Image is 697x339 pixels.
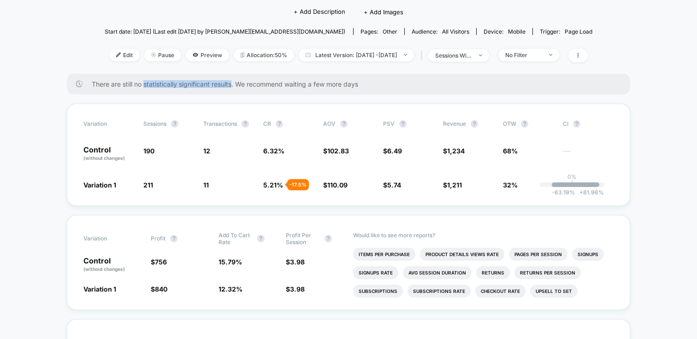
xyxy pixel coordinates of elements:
[476,28,532,35] span: Device:
[83,146,134,162] p: Control
[263,120,271,127] span: CR
[171,120,178,128] button: ?
[83,285,116,293] span: Variation 1
[327,181,348,189] span: 110.09
[323,120,336,127] span: AOV
[286,258,305,266] span: $
[83,232,134,245] span: Variation
[203,120,237,127] span: Transactions
[476,266,510,279] li: Returns
[579,189,583,196] span: +
[276,120,283,128] button: ?
[143,181,153,189] span: 211
[83,155,125,161] span: (without changes)
[412,28,469,35] div: Audience:
[387,181,401,189] span: 5.74
[263,181,283,189] span: 5.21 %
[257,235,265,242] button: ?
[219,232,253,245] span: Add To Cart Rate
[83,181,116,189] span: Variation 1
[479,54,482,56] img: end
[509,248,567,261] li: Pages Per Session
[475,285,526,298] li: Checkout Rate
[83,266,125,272] span: (without changes)
[286,285,305,293] span: $
[508,28,526,35] span: mobile
[503,120,554,128] span: OTW
[83,120,134,128] span: Variation
[219,258,242,266] span: 15.79 %
[242,120,249,128] button: ?
[353,266,398,279] li: Signups Rate
[399,120,407,128] button: ?
[565,28,592,35] span: Page Load
[552,189,575,196] span: -63.19 %
[203,147,210,155] span: 12
[471,120,478,128] button: ?
[408,285,471,298] li: Subscriptions Rate
[263,147,284,155] span: 6.32 %
[387,147,402,155] span: 6.49
[306,53,311,57] img: calendar
[503,147,518,155] span: 68%
[143,120,166,127] span: Sessions
[443,147,465,155] span: $
[353,248,415,261] li: Items Per Purchase
[503,181,518,189] span: 32%
[144,49,181,61] span: Pause
[151,258,167,266] span: $
[563,148,614,162] span: ---
[92,80,612,88] span: There are still no statistically significant results. We recommend waiting a few more days
[420,248,504,261] li: Product Details Views Rate
[170,235,177,242] button: ?
[443,181,462,189] span: $
[290,258,305,266] span: 3.98
[325,235,332,242] button: ?
[286,232,320,245] span: Profit Per Session
[203,181,209,189] span: 11
[447,147,465,155] span: 1,234
[571,180,573,187] p: |
[383,120,395,127] span: PSV
[383,181,401,189] span: $
[151,53,156,57] img: end
[403,266,472,279] li: Avg Session Duration
[572,248,604,261] li: Signups
[540,28,592,35] div: Trigger:
[83,257,142,273] p: Control
[155,258,167,266] span: 756
[151,235,165,242] span: Profit
[327,147,349,155] span: 102.83
[447,181,462,189] span: 1,211
[530,285,578,298] li: Upsell to Set
[404,54,407,56] img: end
[442,28,469,35] span: All Visitors
[419,49,428,62] span: |
[514,266,581,279] li: Returns Per Session
[383,28,397,35] span: other
[323,181,348,189] span: $
[575,189,604,196] span: 81.96 %
[151,285,167,293] span: $
[360,28,397,35] div: Pages:
[353,285,403,298] li: Subscriptions
[109,49,140,61] span: Edit
[521,120,528,128] button: ?
[443,120,466,127] span: Revenue
[340,120,348,128] button: ?
[290,285,305,293] span: 3.98
[435,52,472,59] div: sessions with impression
[143,147,154,155] span: 190
[364,8,403,16] span: + Add Images
[186,49,229,61] span: Preview
[287,179,309,190] div: - 17.5 %
[116,53,121,57] img: edit
[353,232,614,239] p: Would like to see more reports?
[155,285,167,293] span: 840
[549,54,552,56] img: end
[294,7,345,17] span: + Add Description
[505,52,542,58] div: No Filter
[105,28,345,35] span: Start date: [DATE] (Last edit [DATE] by [PERSON_NAME][EMAIL_ADDRESS][DOMAIN_NAME])
[241,53,244,58] img: rebalance
[573,120,580,128] button: ?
